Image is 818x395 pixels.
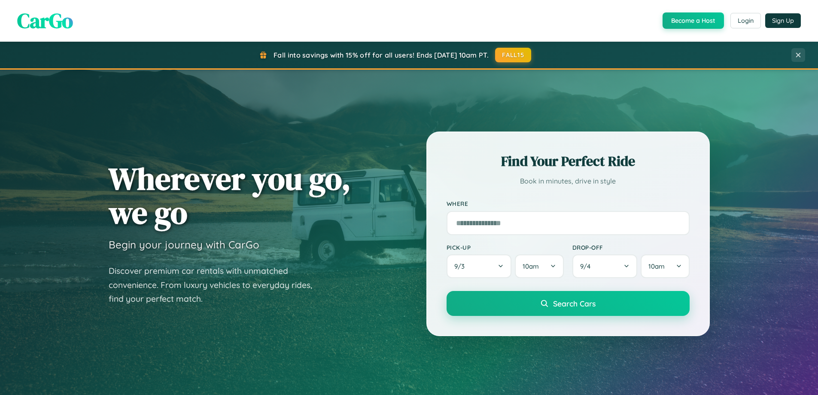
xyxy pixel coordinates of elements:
[454,262,469,270] span: 9 / 3
[730,13,761,28] button: Login
[447,244,564,251] label: Pick-up
[447,152,690,171] h2: Find Your Perfect Ride
[109,264,323,306] p: Discover premium car rentals with unmatched convenience. From luxury vehicles to everyday rides, ...
[515,254,563,278] button: 10am
[648,262,665,270] span: 10am
[580,262,595,270] span: 9 / 4
[447,200,690,208] label: Where
[641,254,689,278] button: 10am
[765,13,801,28] button: Sign Up
[109,238,259,251] h3: Begin your journey with CarGo
[553,299,596,308] span: Search Cars
[447,291,690,316] button: Search Cars
[17,6,73,35] span: CarGo
[495,48,531,62] button: FALL15
[523,262,539,270] span: 10am
[572,244,690,251] label: Drop-off
[572,254,638,278] button: 9/4
[663,12,724,29] button: Become a Host
[447,175,690,187] p: Book in minutes, drive in style
[109,162,351,230] h1: Wherever you go, we go
[274,51,489,59] span: Fall into savings with 15% off for all users! Ends [DATE] 10am PT.
[447,254,512,278] button: 9/3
